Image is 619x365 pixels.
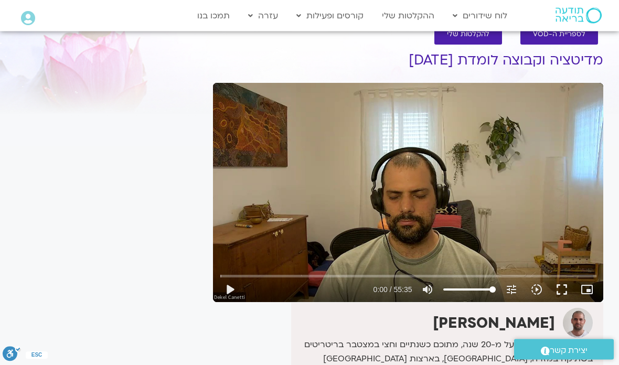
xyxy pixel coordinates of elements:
button: סרגל נגישות [3,60,21,80]
img: תודעה בריאה [18,10,110,42]
h1: מדיטציה וקבוצה לומדת [DATE] [213,53,603,69]
span: יצירת קשר [550,343,588,358]
a: תמכו בנו [192,6,235,26]
strong: [PERSON_NAME] [433,314,555,334]
a: עזרה [243,6,283,26]
a: קורסים ופעילות [291,6,369,26]
span: [PERSON_NAME] [233,21,302,33]
img: דקל קנטי [563,308,593,338]
a: ההקלטות שלי [377,6,440,26]
span: לספריית ה-VOD [533,31,585,39]
a: יצירת קשר [514,339,614,360]
a: להקלטות שלי [434,25,502,45]
a: לוח שידורים [447,6,513,26]
img: תודעה בריאה [556,8,602,24]
span: להקלטות שלי [447,31,489,39]
a: לספריית ה-VOD [520,25,598,45]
